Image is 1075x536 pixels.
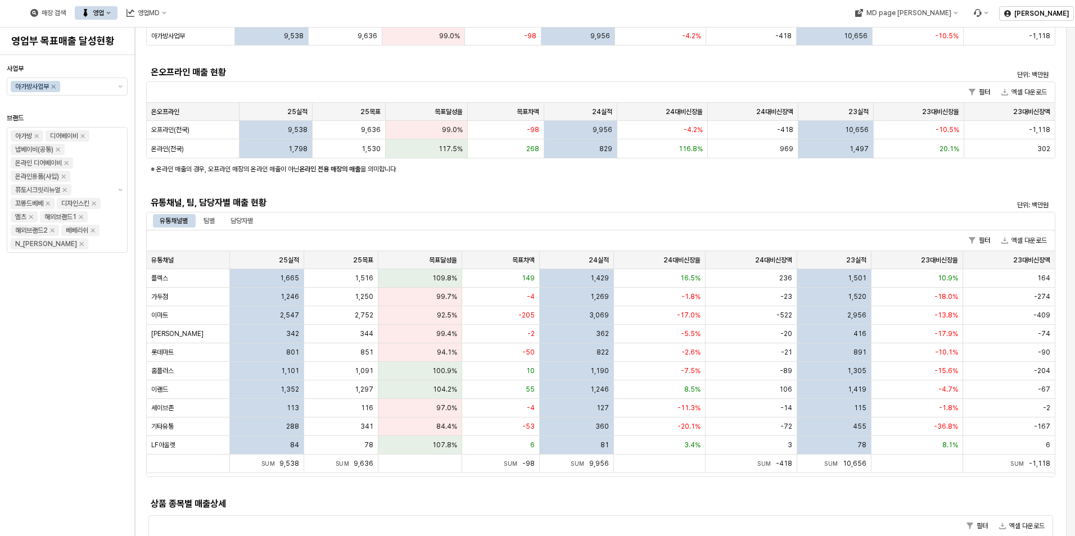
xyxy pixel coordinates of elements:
[942,440,958,449] span: 8.1%
[151,385,168,394] span: 이랜드
[1013,107,1050,116] span: 23대비신장액
[362,144,381,153] span: 1,530
[681,348,701,357] span: -2.6%
[682,31,701,40] span: -4.2%
[360,329,373,338] span: 344
[64,161,69,165] div: Remove 온라인 디어베이비
[437,348,457,357] span: 94.1%
[279,256,299,265] span: 25실적
[1037,274,1050,283] span: 164
[847,311,866,320] span: 2,956
[151,144,184,153] span: 온라인(전국)
[677,422,701,431] span: -20.1%
[590,31,610,40] span: 9,956
[524,31,536,40] span: -98
[42,9,66,17] div: 매장 검색
[429,256,457,265] span: 목표달성율
[527,329,535,338] span: -2
[354,460,373,467] span: 9,636
[287,107,308,116] span: 25실적
[522,274,535,283] span: 149
[780,292,792,301] span: -23
[79,242,84,246] div: Remove N_이야이야오
[15,81,49,92] div: 아가방사업부
[284,31,304,40] span: 9,538
[779,274,792,283] span: 236
[15,184,60,196] div: 퓨토시크릿리뉴얼
[517,107,539,116] span: 목표차액
[1034,422,1050,431] span: -167
[530,440,535,449] span: 6
[600,440,609,449] span: 81
[92,201,96,206] div: Remove 디자인스킨
[15,225,48,236] div: 해외브랜드2
[151,197,824,208] h5: 유통채널, 팀, 담당자별 매출 현황
[934,311,958,320] span: -13.8%
[290,440,299,449] span: 84
[281,292,299,301] span: 1,246
[355,292,373,301] span: 1,250
[62,188,67,192] div: Remove 퓨토시크릿리뉴얼
[684,440,701,449] span: 3.4%
[681,366,701,375] span: -7.5%
[848,6,964,20] div: MD page 이동
[364,440,373,449] span: 78
[684,385,701,394] span: 8.5%
[432,366,457,375] span: 100.9%
[938,385,958,394] span: -4.7%
[280,311,299,320] span: 2,547
[439,144,463,153] span: 117.5%
[666,107,703,116] span: 24대비신장율
[1033,311,1050,320] span: -409
[1046,440,1050,449] span: 6
[590,366,609,375] span: 1,190
[355,366,373,375] span: 1,091
[1037,144,1050,153] span: 302
[286,422,299,431] span: 288
[279,460,299,467] span: 9,538
[432,440,457,449] span: 107.8%
[848,6,964,20] button: MD page [PERSON_NAME]
[231,214,253,228] div: 담당자별
[597,348,609,357] span: 822
[15,198,43,209] div: 꼬똥드베베
[151,292,168,301] span: 가두점
[15,157,62,169] div: 온라인 디어베이비
[964,85,995,99] button: 필터
[50,228,55,233] div: Remove 해외브랜드2
[848,385,866,394] span: 1,419
[355,385,373,394] span: 1,297
[679,144,703,153] span: 116.8%
[197,214,222,228] div: 팀별
[1043,403,1050,412] span: -2
[526,366,535,375] span: 10
[436,422,457,431] span: 84.4%
[91,228,95,233] div: Remove 베베리쉬
[571,460,589,467] span: Sum
[1010,460,1029,467] span: Sum
[857,440,866,449] span: 78
[835,70,1049,80] p: 단위: 백만원
[756,107,793,116] span: 24대비신장액
[522,422,535,431] span: -53
[288,125,308,134] span: 9,538
[934,329,958,338] span: -17.9%
[135,28,1075,536] main: App Frame
[776,311,792,320] span: -522
[934,366,958,375] span: -15.6%
[151,348,174,357] span: 롯데마트
[24,6,73,20] button: 매장 검색
[151,67,824,78] h5: 온오프라인 매출 현황
[15,211,26,222] div: 엘츠
[299,165,360,173] strong: 온라인 전용 매장의 매출
[261,460,280,467] span: Sum
[34,134,39,138] div: Remove 아가방
[853,348,866,357] span: 891
[120,6,173,20] button: 영업MD
[680,274,701,283] span: 16.5%
[504,460,522,467] span: Sum
[590,292,609,301] span: 1,269
[1029,460,1050,467] span: -1,118
[204,214,215,228] div: 팀별
[80,134,85,138] div: Remove 디어베이비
